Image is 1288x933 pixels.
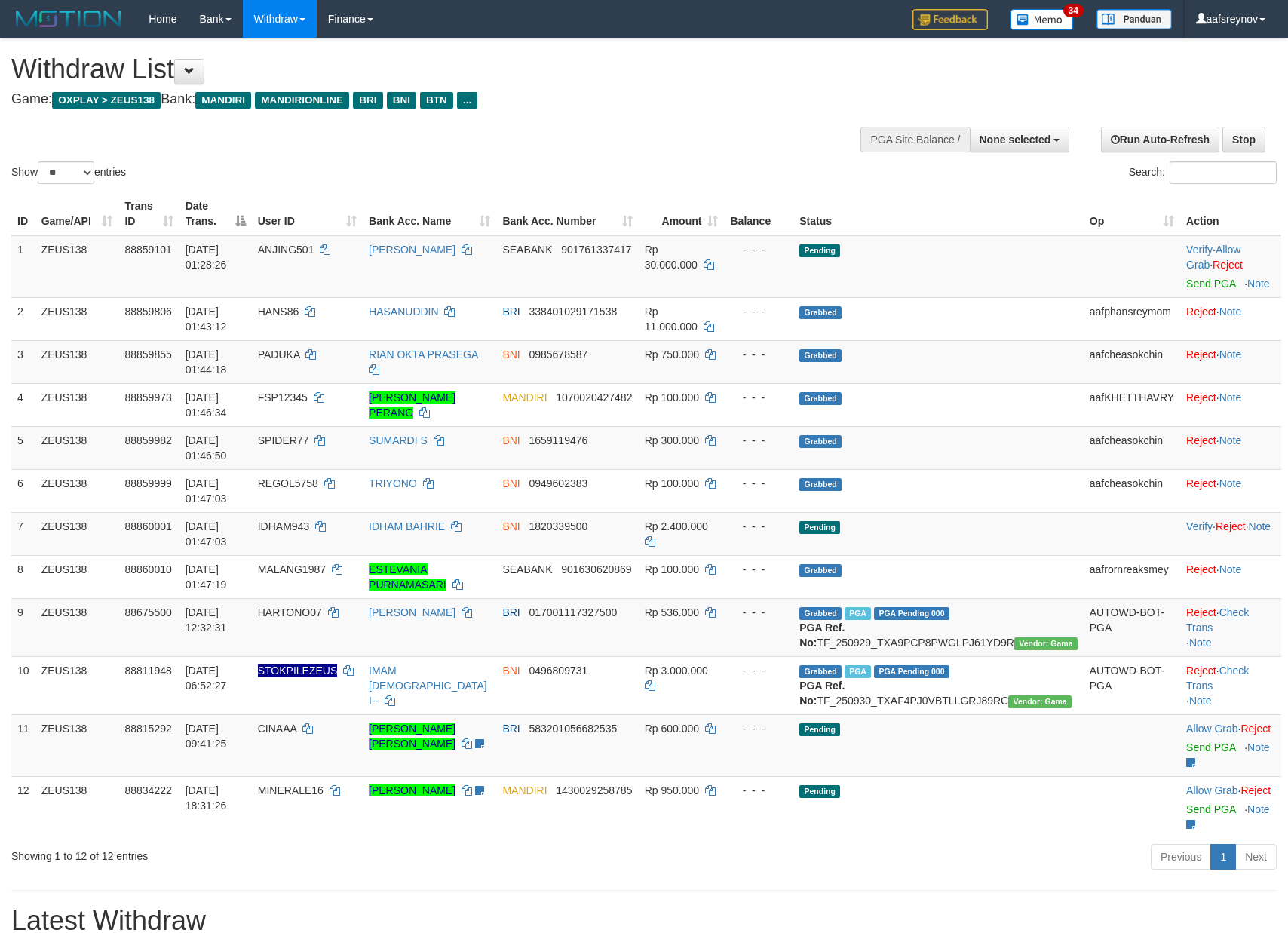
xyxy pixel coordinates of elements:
[1186,664,1216,677] a: Reject
[793,192,1084,235] th: Status
[258,391,308,404] span: FSP12345
[793,656,1084,714] td: TF_250930_TXAF4PJ0VBTLLGRJ89RC
[124,244,171,256] span: 88859101
[195,92,251,109] span: MANDIRI
[38,161,94,184] select: Showentries
[11,161,126,184] label: Show entries
[1151,844,1211,870] a: Previous
[1189,637,1212,649] a: Note
[1084,469,1180,512] td: aafcheasokchin
[799,607,842,620] span: Grabbed
[369,244,455,256] a: [PERSON_NAME]
[845,665,871,678] span: Marked by aafsreyleap
[1219,477,1242,490] a: Note
[502,434,520,447] span: BNI
[529,477,587,490] span: Copy 0949602383 to clipboard
[645,348,699,361] span: Rp 750.000
[186,664,227,692] span: [DATE] 06:52:27
[11,469,35,512] td: 6
[124,391,171,404] span: 88859973
[118,192,179,235] th: Trans ID: activate to sort column ascending
[186,784,227,812] span: [DATE] 18:31:26
[369,606,455,618] a: [PERSON_NAME]
[35,297,119,340] td: ZEUS138
[730,390,787,405] div: - - -
[1219,391,1242,404] a: Note
[369,563,446,591] a: ESTEVANIA PURNAMASARI
[529,520,587,532] span: Copy 1820339500 to clipboard
[1084,192,1180,235] th: Op: activate to sort column ascending
[1247,803,1270,815] a: Note
[799,785,840,798] span: Pending
[1186,741,1235,753] a: Send PGA
[529,348,587,361] span: Copy 0985678587 to clipboard
[799,680,845,707] b: PGA Ref. No:
[11,235,35,298] td: 1
[258,563,326,575] span: MALANG1987
[186,305,227,333] span: [DATE] 01:43:12
[799,478,842,491] span: Grabbed
[1186,434,1216,447] a: Reject
[1084,297,1180,340] td: aafphansreymom
[724,192,793,235] th: Balance
[35,192,119,235] th: Game/API: activate to sort column ascending
[387,92,416,109] span: BNI
[369,723,455,750] a: [PERSON_NAME] [PERSON_NAME]
[502,606,520,618] span: BRI
[1170,161,1277,184] input: Search:
[35,598,119,656] td: ZEUS138
[258,520,309,532] span: IDHAM943
[35,555,119,598] td: ZEUS138
[730,347,787,362] div: - - -
[645,244,698,271] span: Rp 30.000.000
[186,391,227,419] span: [DATE] 01:46:34
[11,776,35,838] td: 12
[730,242,787,257] div: - - -
[369,348,477,361] a: RIAN OKTA PRASEGA
[11,842,526,864] div: Showing 1 to 12 of 12 entries
[730,304,787,319] div: - - -
[1180,192,1281,235] th: Action
[639,192,725,235] th: Amount: activate to sort column ascending
[186,723,227,750] span: [DATE] 09:41:25
[730,476,787,491] div: - - -
[124,477,171,490] span: 88859999
[730,562,787,577] div: - - -
[35,426,119,469] td: ZEUS138
[186,606,227,634] span: [DATE] 12:32:31
[799,306,842,319] span: Grabbed
[11,297,35,340] td: 2
[186,244,227,271] span: [DATE] 01:28:26
[35,469,119,512] td: ZEUS138
[186,348,227,376] span: [DATE] 01:44:18
[1219,434,1242,447] a: Note
[124,348,171,361] span: 88859855
[1129,161,1277,184] label: Search:
[730,783,787,798] div: - - -
[1186,278,1235,290] a: Send PGA
[730,605,787,620] div: - - -
[1180,297,1281,340] td: ·
[258,664,338,677] span: Nama rekening ada tanda titik/strip, harap diedit
[11,656,35,714] td: 10
[1084,555,1180,598] td: aafrornreaksmey
[369,664,487,707] a: IMAM [DEMOGRAPHIC_DATA] I--
[799,621,845,649] b: PGA Ref. No:
[1247,741,1270,753] a: Note
[1101,127,1219,152] a: Run Auto-Refresh
[502,391,547,404] span: MANDIRI
[799,244,840,257] span: Pending
[258,348,300,361] span: PADUKA
[561,563,631,575] span: Copy 901630620869 to clipboard
[730,433,787,448] div: - - -
[980,134,1051,146] span: None selected
[1186,244,1240,271] a: Allow Grab
[502,723,520,735] span: BRI
[1210,844,1236,870] a: 1
[11,8,126,30] img: MOTION_logo.png
[369,520,445,532] a: IDHAM BAHRIE
[1084,383,1180,426] td: aafKHETTHAVRY
[1219,563,1242,575] a: Note
[1008,695,1072,708] span: Vendor URL: https://trx31.1velocity.biz
[1186,803,1235,815] a: Send PGA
